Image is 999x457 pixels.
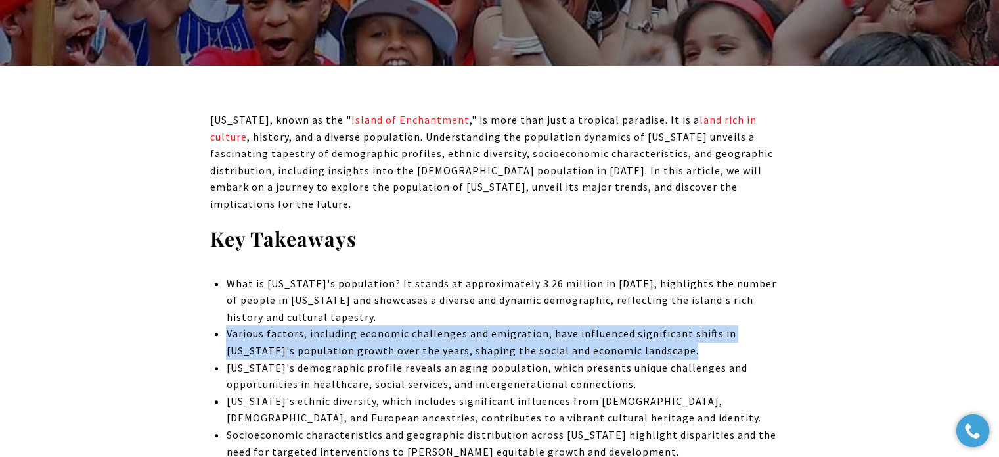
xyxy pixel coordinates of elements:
[226,361,747,391] span: [US_STATE]'s demographic profile reveals an aging population, which presents unique challenges an...
[226,276,789,326] li: What is [US_STATE]'s population? It stands at approximately 3.26 million in [DATE], highlights th...
[351,113,470,126] a: Island of Enchantment - open in a new tab
[210,226,357,252] strong: Key Takeaways
[226,327,736,357] span: Various factors, including economic challenges and emigration, have influenced significant shifts...
[210,113,757,143] a: land rich in culture - open in a new tab
[226,395,761,425] span: [US_STATE]'s ethnic diversity, which includes significant influences from [DEMOGRAPHIC_DATA], [DE...
[210,113,773,210] span: [US_STATE], known as the " ," is more than just a tropical paradise. It is a , history, and a div...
